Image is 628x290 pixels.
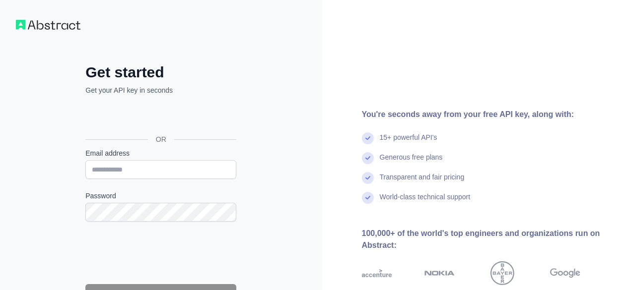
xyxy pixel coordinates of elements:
div: Transparent and fair pricing [380,172,465,192]
div: You're seconds away from your free API key, along with: [362,109,613,120]
label: Email address [85,148,236,158]
img: accenture [362,261,392,285]
img: check mark [362,152,374,164]
div: World-class technical support [380,192,471,212]
img: check mark [362,172,374,184]
div: 100,000+ of the world's top engineers and organizations run on Abstract: [362,228,613,251]
iframe: Sign in with Google Button [80,106,239,128]
img: check mark [362,192,374,204]
h2: Get started [85,63,236,81]
img: Workflow [16,20,80,30]
img: bayer [490,261,514,285]
div: 15+ powerful API's [380,132,437,152]
iframe: reCAPTCHA [85,233,236,272]
img: nokia [424,261,455,285]
img: check mark [362,132,374,144]
label: Password [85,191,236,201]
img: google [550,261,580,285]
div: Generous free plans [380,152,443,172]
p: Get your API key in seconds [85,85,236,95]
span: OR [148,134,174,144]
